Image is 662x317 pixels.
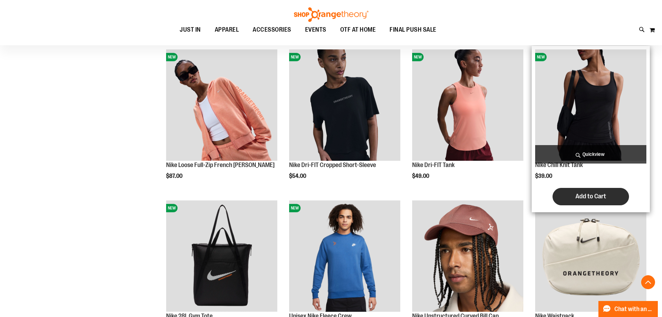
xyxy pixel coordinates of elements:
[293,7,369,22] img: Shop Orangetheory
[535,173,553,179] span: $39.00
[166,161,275,168] a: Nike Loose Full-Zip French [PERSON_NAME]
[173,22,208,38] a: JUST IN
[166,204,178,212] span: NEW
[412,200,523,312] img: Nike Unstructured Curved Bill Cap
[412,173,430,179] span: $49.00
[305,22,326,38] span: EVENTS
[390,22,436,38] span: FINAL PUSH SALE
[286,46,404,197] div: product
[289,173,307,179] span: $54.00
[535,49,646,161] img: Nike Chill Knit Tank
[412,53,424,61] span: NEW
[246,22,298,38] a: ACCESSORIES
[298,22,333,38] a: EVENTS
[289,49,400,162] a: Nike Dri-FIT Cropped Short-SleeveNEW
[215,22,239,38] span: APPAREL
[553,188,629,205] button: Add to Cart
[614,306,654,312] span: Chat with an Expert
[535,49,646,162] a: Nike Chill Knit TankNEW
[383,22,443,38] a: FINAL PUSH SALE
[166,173,183,179] span: $87.00
[412,49,523,162] a: Nike Dri-FIT TankNEW
[166,49,277,162] a: Nike Loose Full-Zip French Terry HoodieNEW
[535,161,583,168] a: Nike Chill Knit Tank
[535,200,646,312] img: Nike Waistpack
[289,200,400,312] img: Unisex Nike Fleece Crew
[166,200,277,312] img: Nike 28L Gym Tote
[598,301,658,317] button: Chat with an Expert
[535,200,646,313] a: Nike Waistpack
[166,53,178,61] span: NEW
[163,46,281,197] div: product
[575,192,606,200] span: Add to Cart
[340,22,376,38] span: OTF AT HOME
[289,53,301,61] span: NEW
[412,200,523,313] a: Nike Unstructured Curved Bill Cap
[289,204,301,212] span: NEW
[535,145,646,164] a: Quickview
[166,49,277,161] img: Nike Loose Full-Zip French Terry Hoodie
[289,200,400,313] a: Unisex Nike Fleece CrewNEW
[535,53,547,61] span: NEW
[166,200,277,313] a: Nike 28L Gym ToteNEW
[253,22,291,38] span: ACCESSORIES
[409,46,527,197] div: product
[412,161,455,168] a: Nike Dri-FIT Tank
[641,275,655,289] button: Back To Top
[289,49,400,161] img: Nike Dri-FIT Cropped Short-Sleeve
[180,22,201,38] span: JUST IN
[289,161,376,168] a: Nike Dri-FIT Cropped Short-Sleeve
[333,22,383,38] a: OTF AT HOME
[412,49,523,161] img: Nike Dri-FIT Tank
[208,22,246,38] a: APPAREL
[532,46,650,212] div: product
